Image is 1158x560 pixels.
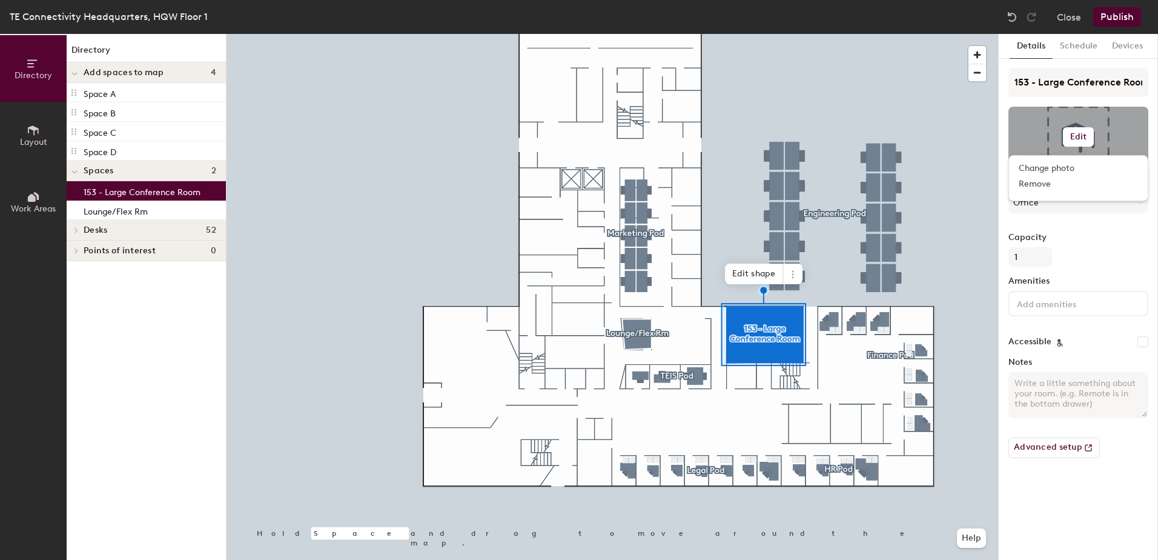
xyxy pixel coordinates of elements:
[206,225,216,235] span: 52
[67,44,226,62] h1: Directory
[211,166,216,176] span: 2
[1025,11,1037,23] img: Redo
[1010,34,1053,59] button: Details
[211,246,216,256] span: 0
[84,184,200,198] p: 153 - Large Conference Room
[1019,179,1138,190] span: Remove
[725,264,783,284] span: Edit shape
[1008,438,1100,458] button: Advanced setup
[1063,127,1094,147] button: Edit
[84,166,114,176] span: Spaces
[957,528,986,548] button: Help
[1006,11,1018,23] img: Undo
[1057,7,1081,27] button: Close
[15,70,52,81] span: Directory
[84,225,107,235] span: Desks
[211,68,216,78] span: 4
[84,105,116,119] p: Space B
[1053,34,1105,59] button: Schedule
[1008,276,1148,286] label: Amenities
[1008,358,1148,367] label: Notes
[10,9,208,24] div: TE Connectivity Headquarters, HQW Floor 1
[84,144,116,158] p: Space D
[84,85,116,99] p: Space A
[1014,296,1123,310] input: Add amenities
[84,203,148,217] p: Lounge/Flex Rm
[1105,34,1150,59] button: Devices
[84,124,116,138] p: Space C
[1093,7,1141,27] button: Publish
[11,204,56,214] span: Work Areas
[84,68,164,78] span: Add spaces to map
[20,137,47,147] span: Layout
[1008,337,1051,347] label: Accessible
[1008,233,1148,242] label: Capacity
[1008,192,1148,213] button: Office
[1070,132,1087,142] h6: Edit
[84,246,156,256] span: Points of interest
